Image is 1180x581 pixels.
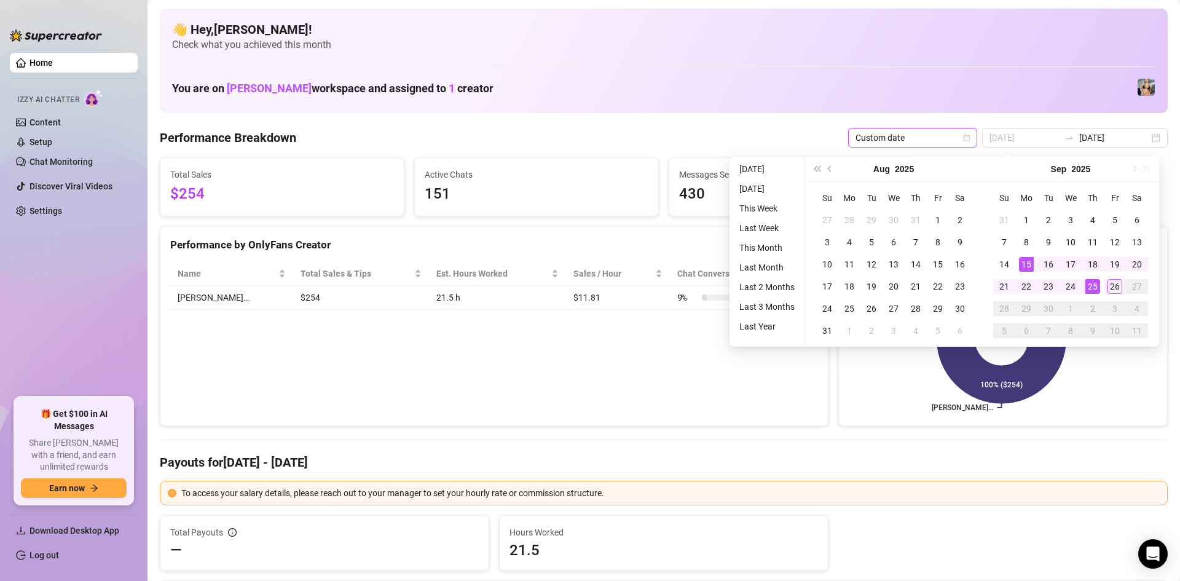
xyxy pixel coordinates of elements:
td: 2025-09-18 [1082,253,1104,275]
span: Name [178,267,276,280]
span: swap-right [1064,133,1074,143]
div: Est. Hours Worked [436,267,549,280]
div: 15 [1019,257,1034,272]
th: We [1060,187,1082,209]
th: Th [1082,187,1104,209]
td: 2025-10-07 [1037,320,1060,342]
span: Total Sales [170,168,394,181]
div: 30 [953,301,967,316]
div: 29 [1019,301,1034,316]
td: 2025-09-19 [1104,253,1126,275]
td: 2025-08-20 [883,275,905,298]
td: 2025-10-11 [1126,320,1148,342]
div: 22 [930,279,945,294]
div: 2 [864,323,879,338]
th: Chat Conversion [670,262,818,286]
td: 2025-08-08 [927,231,949,253]
td: 2025-08-29 [927,298,949,320]
td: 2025-09-23 [1037,275,1060,298]
span: Share [PERSON_NAME] with a friend, and earn unlimited rewards [21,437,127,473]
td: 2025-09-15 [1015,253,1037,275]
td: 2025-10-05 [993,320,1015,342]
div: Performance by OnlyFans Creator [170,237,818,253]
li: This Week [734,201,800,216]
a: Home [29,58,53,68]
div: 5 [1107,213,1122,227]
th: Sa [949,187,971,209]
div: 3 [1107,301,1122,316]
a: Discover Viral Videos [29,181,112,191]
div: 27 [1130,279,1144,294]
th: Fr [1104,187,1126,209]
img: logo-BBDzfeDw.svg [10,30,102,42]
div: 8 [1019,235,1034,250]
button: Last year (Control + left) [810,157,824,181]
td: 2025-07-31 [905,209,927,231]
td: 2025-08-01 [927,209,949,231]
th: Sa [1126,187,1148,209]
span: 🎁 Get $100 in AI Messages [21,408,127,432]
span: Izzy AI Chatter [17,94,79,106]
div: 1 [1019,213,1034,227]
div: 6 [953,323,967,338]
div: 28 [908,301,923,316]
li: Last Year [734,319,800,334]
th: Th [905,187,927,209]
td: 2025-09-13 [1126,231,1148,253]
div: 19 [864,279,879,294]
div: 1 [1063,301,1078,316]
td: 2025-09-12 [1104,231,1126,253]
th: Tu [1037,187,1060,209]
div: Open Intercom Messenger [1138,539,1168,569]
td: 2025-09-06 [1126,209,1148,231]
td: 2025-09-26 [1104,275,1126,298]
td: 2025-09-27 [1126,275,1148,298]
img: Veronica [1138,79,1155,96]
div: 2 [1085,301,1100,316]
td: 2025-09-07 [993,231,1015,253]
div: 4 [1085,213,1100,227]
td: 2025-08-31 [816,320,838,342]
td: 2025-10-01 [1060,298,1082,320]
td: 2025-08-09 [949,231,971,253]
span: Total Payouts [170,526,223,539]
div: 16 [1041,257,1056,272]
div: 31 [997,213,1012,227]
td: 2025-07-28 [838,209,860,231]
span: Total Sales & Tips [301,267,412,280]
td: 2025-09-02 [1037,209,1060,231]
h4: Payouts for [DATE] - [DATE] [160,454,1168,471]
li: Last 2 Months [734,280,800,294]
div: 22 [1019,279,1034,294]
div: 31 [820,323,835,338]
div: 26 [864,301,879,316]
td: 2025-10-08 [1060,320,1082,342]
div: 16 [953,257,967,272]
div: 24 [820,301,835,316]
td: 2025-08-26 [860,298,883,320]
td: 2025-08-23 [949,275,971,298]
td: 2025-09-16 [1037,253,1060,275]
span: Sales / Hour [573,267,653,280]
td: 2025-09-17 [1060,253,1082,275]
td: [PERSON_NAME]… [170,286,293,310]
td: 2025-08-16 [949,253,971,275]
div: 8 [930,235,945,250]
button: Choose a year [1071,157,1090,181]
td: 2025-09-05 [927,320,949,342]
div: 23 [1041,279,1056,294]
div: 2 [1041,213,1056,227]
div: 3 [820,235,835,250]
div: 9 [1085,323,1100,338]
a: Setup [29,137,52,147]
td: 2025-09-10 [1060,231,1082,253]
div: 6 [1019,323,1034,338]
span: 151 [425,183,648,206]
td: $11.81 [566,286,670,310]
span: 21.5 [509,540,818,560]
div: 9 [953,235,967,250]
div: 18 [842,279,857,294]
th: Su [993,187,1015,209]
th: Mo [838,187,860,209]
td: 2025-08-11 [838,253,860,275]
